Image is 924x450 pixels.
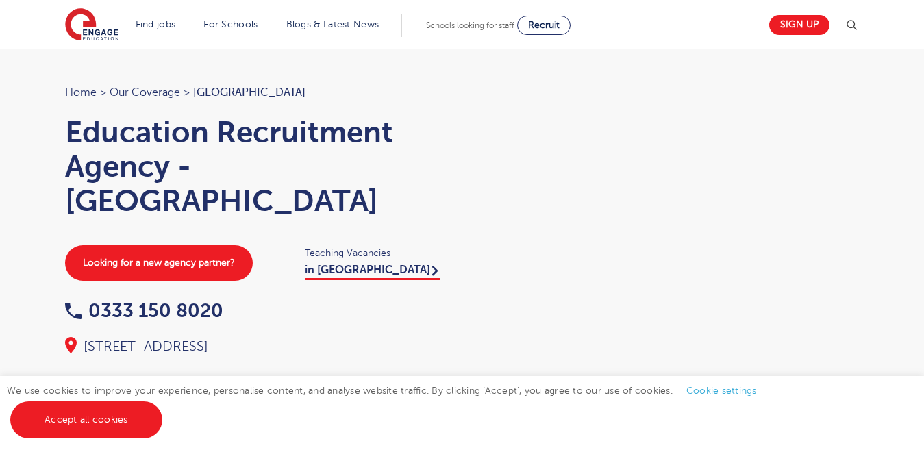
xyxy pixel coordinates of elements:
a: in [GEOGRAPHIC_DATA] [305,264,440,280]
a: 0333 150 8020 [65,300,223,321]
a: Blogs & Latest News [286,19,379,29]
a: For Schools [203,19,258,29]
span: > [100,86,106,99]
a: Home [65,86,97,99]
a: Looking for a new agency partner? [65,245,253,281]
a: Find jobs [136,19,176,29]
span: Schools looking for staff [426,21,514,30]
span: Recruit [528,20,560,30]
span: We use cookies to improve your experience, personalise content, and analyse website traffic. By c... [7,386,771,425]
a: Accept all cookies [10,401,162,438]
a: Cookie settings [686,386,757,396]
a: Recruit [517,16,571,35]
nav: breadcrumb [65,84,449,101]
div: [STREET_ADDRESS] [65,337,449,356]
a: Our coverage [110,86,180,99]
span: [GEOGRAPHIC_DATA] [193,86,305,99]
h1: Education Recruitment Agency - [GEOGRAPHIC_DATA] [65,115,449,218]
span: > [184,86,190,99]
span: Teaching Vacancies [305,245,449,261]
img: Engage Education [65,8,118,42]
a: Sign up [769,15,829,35]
